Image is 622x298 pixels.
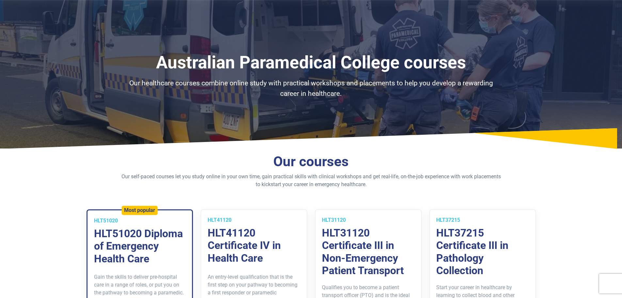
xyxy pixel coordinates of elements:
span: HLT51020 [94,218,118,224]
p: Gain the skills to deliver pre-hospital care in a range of roles, or put you on the pathway to be... [94,273,185,297]
span: HLT41120 [208,217,231,223]
h3: HLT41120 Certificate IV in Health Care [208,227,300,264]
p: An entry-level qualification that is the first step on your pathway to becoming a first responder... [208,273,300,297]
h1: Australian Paramedical College courses [120,52,502,73]
h3: HLT37215 Certificate III in Pathology Collection [436,227,529,277]
h5: Most popular [124,207,155,213]
p: Our self-paced courses let you study online in your own time, gain practical skills with clinical... [120,173,502,188]
span: HLT37215 [436,217,460,223]
h3: HLT31120 Certificate III in Non-Emergency Patient Transport [322,227,415,277]
span: HLT31120 [322,217,346,223]
h3: HLT51020 Diploma of Emergency Health Care [94,227,185,265]
p: Our healthcare courses combine online study with practical workshops and placements to help you d... [120,78,502,99]
h2: Our courses [120,153,502,170]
